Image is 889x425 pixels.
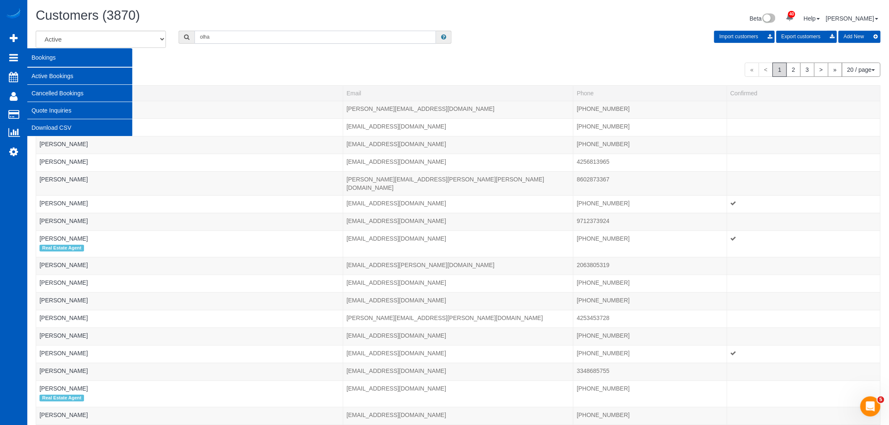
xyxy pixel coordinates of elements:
a: Beta [750,15,776,22]
td: Phone [573,407,727,425]
td: Phone [573,195,727,213]
a: » [828,63,842,77]
img: Automaid Logo [5,8,22,20]
a: [PERSON_NAME] [39,218,88,224]
td: Name [36,213,343,231]
td: Confirmed [727,292,880,310]
td: Name [36,328,343,345]
td: Confirmed [727,136,880,154]
div: Tags [39,340,339,342]
button: Add New [839,31,881,43]
td: Confirmed [727,231,880,257]
span: Bookings [27,48,132,67]
th: Name [36,85,343,101]
a: 3 [800,63,815,77]
td: Phone [573,275,727,292]
div: Tags [39,304,339,307]
span: Customers (3870) [36,8,140,23]
div: Tags [39,243,339,254]
input: Search customers ... [195,31,436,44]
td: Confirmed [727,154,880,171]
div: Tags [39,148,339,150]
div: Tags [39,357,339,359]
th: Confirmed [727,85,880,101]
div: Tags [39,131,339,133]
td: Email [343,407,573,425]
td: Phone [573,257,727,275]
td: Email [343,257,573,275]
a: > [814,63,829,77]
td: Email [343,310,573,328]
div: Tags [39,419,339,421]
a: [PERSON_NAME] [39,158,88,165]
td: Confirmed [727,380,880,407]
td: Email [343,213,573,231]
td: Email [343,195,573,213]
a: [PERSON_NAME] [39,315,88,321]
td: Name [36,292,343,310]
td: Name [36,363,343,380]
iframe: Intercom live chat [860,396,881,417]
a: Cancelled Bookings [27,85,132,102]
td: Email [343,292,573,310]
td: Phone [573,231,727,257]
td: Confirmed [727,257,880,275]
td: Phone [573,310,727,328]
a: [PERSON_NAME] [39,279,88,286]
div: Tags [39,184,339,186]
div: Tags [39,207,339,210]
td: Email [343,118,573,136]
button: 20 / page [842,63,881,77]
td: Name [36,380,343,407]
a: [PERSON_NAME] [39,332,88,339]
a: [PERSON_NAME] [39,367,88,374]
td: Email [343,154,573,171]
button: Export customers [776,31,837,43]
td: Confirmed [727,310,880,328]
td: Confirmed [727,345,880,363]
div: Tags [39,375,339,377]
button: Import customers [714,31,775,43]
span: Real Estate Agent [39,245,84,252]
td: Phone [573,345,727,363]
td: Name [36,136,343,154]
td: Name [36,231,343,257]
span: 5 [878,396,884,403]
td: Confirmed [727,171,880,195]
ul: Bookings [27,67,132,136]
td: Name [36,345,343,363]
div: Tags [39,393,339,404]
td: Phone [573,363,727,380]
td: Name [36,101,343,118]
nav: Pagination navigation [745,63,881,77]
a: [PERSON_NAME] [39,141,88,147]
span: Real Estate Agent [39,395,84,401]
td: Email [343,275,573,292]
td: Confirmed [727,407,880,425]
span: < [759,63,773,77]
th: Phone [573,85,727,101]
span: 1 [773,63,787,77]
a: [PERSON_NAME] [39,297,88,304]
span: « [745,63,759,77]
td: Name [36,154,343,171]
td: Phone [573,292,727,310]
a: [PERSON_NAME] [39,385,88,392]
div: Tags [39,269,339,271]
a: Active Bookings [27,68,132,84]
td: Phone [573,154,727,171]
div: Tags [39,287,339,289]
a: [PERSON_NAME] [826,15,878,22]
td: Name [36,407,343,425]
td: Confirmed [727,195,880,213]
td: Name [36,171,343,195]
td: Phone [573,213,727,231]
a: [PERSON_NAME] [39,350,88,357]
td: Phone [573,101,727,118]
td: Email [343,380,573,407]
td: Email [343,345,573,363]
td: Phone [573,136,727,154]
td: Phone [573,328,727,345]
td: Phone [573,118,727,136]
a: [PERSON_NAME] [39,262,88,268]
